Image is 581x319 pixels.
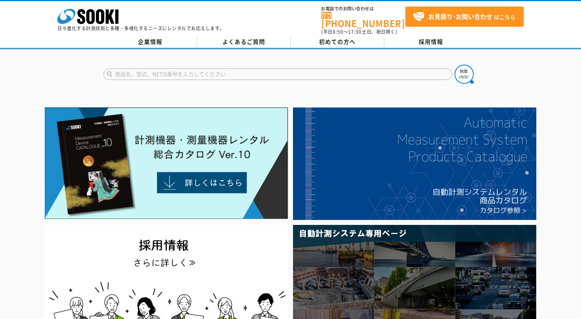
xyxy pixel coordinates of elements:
a: お見積り･お問い合わせはこちら [405,7,524,27]
span: お電話でのお問い合わせは [321,7,405,11]
img: Catalog Ver10 [45,107,288,219]
span: 17:30 [348,28,362,35]
p: 日々進化する計測技術と多種・多様化するニーズにレンタルでお応えします。 [57,26,225,31]
input: 商品名、型式、NETIS番号を入力してください [104,68,452,80]
span: 8:50 [333,28,343,35]
a: 採用情報 [384,36,478,48]
a: 初めての方へ [291,36,384,48]
a: よくあるご質問 [197,36,291,48]
span: 初めての方へ [319,37,356,46]
a: 企業情報 [104,36,197,48]
a: [PHONE_NUMBER] [321,12,405,28]
strong: お見積り･お問い合わせ [428,12,492,21]
span: はこちら [413,11,515,23]
img: 自動計測システムカタログ [293,107,536,220]
img: btn_search.png [455,65,474,84]
span: (平日 ～ 土日、祝日除く) [321,28,397,35]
